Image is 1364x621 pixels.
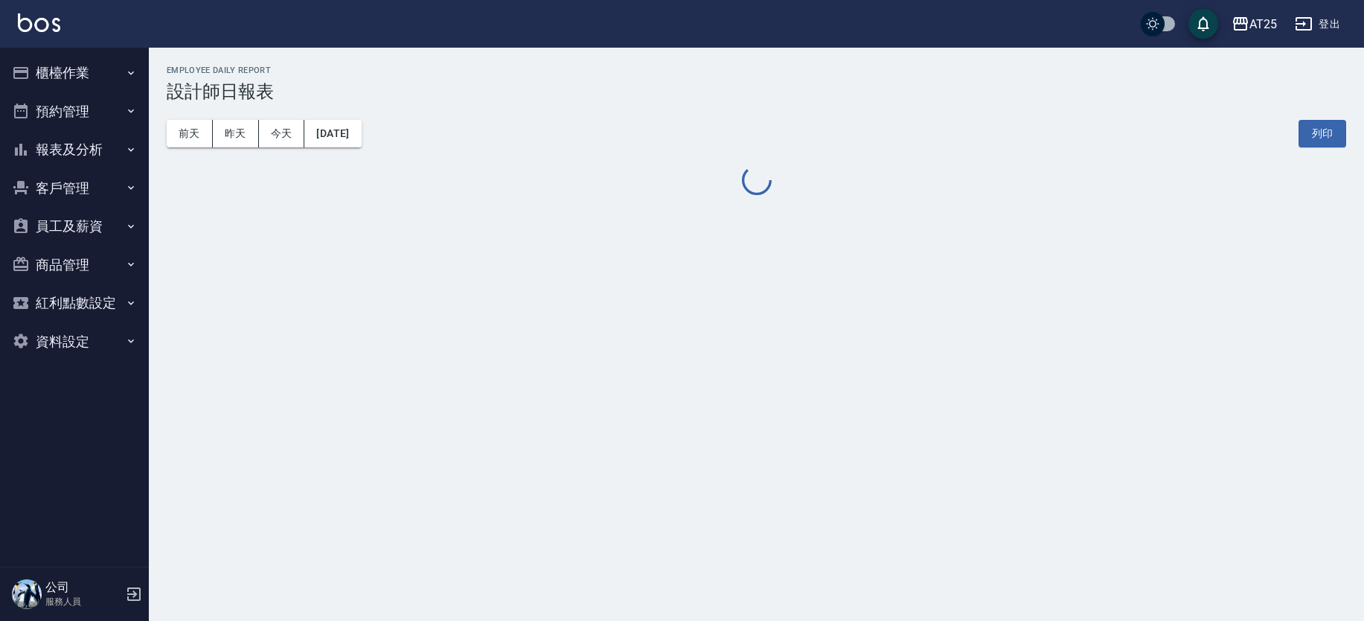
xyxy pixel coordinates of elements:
button: 報表及分析 [6,130,143,169]
button: 紅利點數設定 [6,284,143,322]
button: 登出 [1289,10,1346,38]
button: 前天 [167,120,213,147]
button: 列印 [1299,120,1346,147]
h2: Employee Daily Report [167,66,1346,75]
button: 今天 [259,120,305,147]
h3: 設計師日報表 [167,81,1346,102]
h5: 公司 [45,580,121,595]
img: Logo [18,13,60,32]
p: 服務人員 [45,595,121,608]
button: 預約管理 [6,92,143,131]
button: save [1188,9,1218,39]
div: AT25 [1249,15,1277,34]
button: AT25 [1226,9,1283,39]
img: Person [12,579,42,609]
button: 昨天 [213,120,259,147]
button: 資料設定 [6,322,143,361]
button: [DATE] [304,120,361,147]
button: 商品管理 [6,246,143,284]
button: 客戶管理 [6,169,143,208]
button: 員工及薪資 [6,207,143,246]
button: 櫃檯作業 [6,54,143,92]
